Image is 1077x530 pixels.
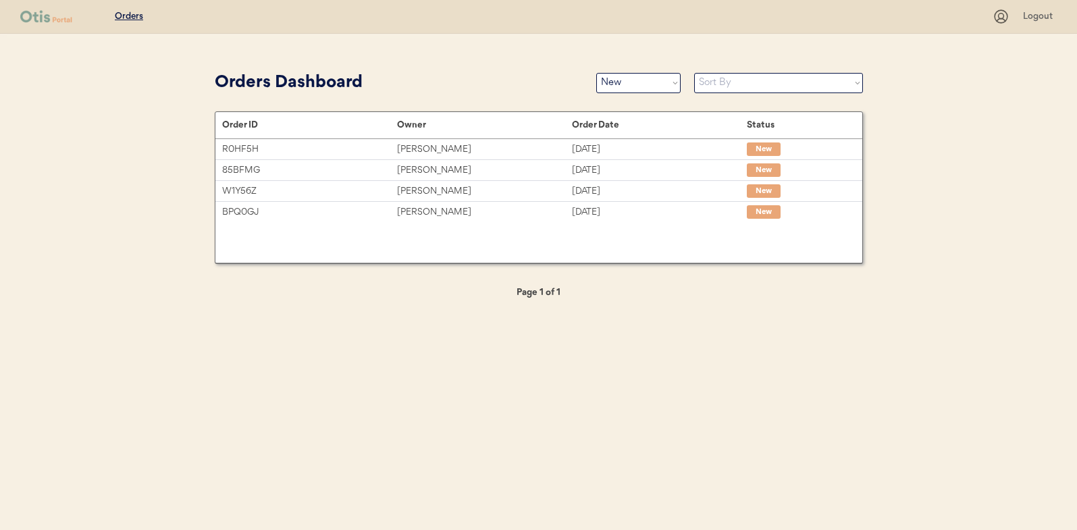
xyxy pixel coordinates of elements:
[397,120,572,130] div: Owner
[397,142,572,157] div: [PERSON_NAME]
[572,163,747,178] div: [DATE]
[572,142,747,157] div: [DATE]
[572,120,747,130] div: Order Date
[215,70,583,96] div: Orders Dashboard
[222,184,397,199] div: W1Y56Z
[115,11,143,21] u: Orders
[572,184,747,199] div: [DATE]
[397,184,572,199] div: [PERSON_NAME]
[397,163,572,178] div: [PERSON_NAME]
[222,142,397,157] div: R0HF5H
[1023,10,1057,24] div: Logout
[222,120,397,130] div: Order ID
[747,120,848,130] div: Status
[397,205,572,220] div: [PERSON_NAME]
[471,285,606,300] div: Page 1 of 1
[222,205,397,220] div: BPQ0GJ
[222,163,397,178] div: 85BFMG
[572,205,747,220] div: [DATE]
